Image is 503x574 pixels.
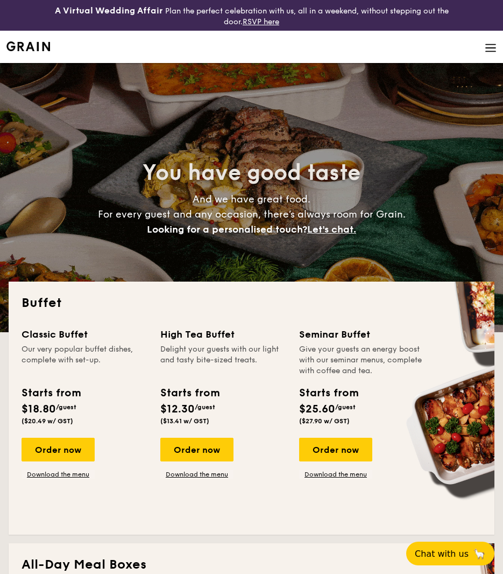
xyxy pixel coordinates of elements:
[22,385,80,401] div: Starts from
[299,385,358,401] div: Starts from
[160,438,233,461] div: Order now
[243,17,279,26] a: RSVP here
[160,327,286,342] div: High Tea Buffet
[55,4,163,17] h4: A Virtual Wedding Affair
[22,470,95,479] a: Download the menu
[22,438,95,461] div: Order now
[307,223,356,235] span: Let's chat.
[299,417,350,425] span: ($27.90 w/ GST)
[22,556,481,573] h2: All-Day Meal Boxes
[473,548,486,560] span: 🦙
[195,403,215,411] span: /guest
[56,403,76,411] span: /guest
[147,223,307,235] span: Looking for a personalised touch?
[22,327,147,342] div: Classic Buffet
[160,403,195,416] span: $12.30
[98,193,406,235] span: And we have great food. For every guest and any occasion, there’s always room for Grain.
[42,4,461,26] div: Plan the perfect celebration with us, all in a weekend, without stepping out the door.
[485,42,497,54] img: icon-hamburger-menu.db5d7e83.svg
[22,295,481,312] h2: Buffet
[160,385,219,401] div: Starts from
[406,542,494,565] button: Chat with us🦙
[160,344,286,376] div: Delight your guests with our light and tasty bite-sized treats.
[299,403,335,416] span: $25.60
[335,403,356,411] span: /guest
[22,403,56,416] span: $18.80
[6,41,50,51] img: Grain
[299,327,425,342] div: Seminar Buffet
[22,344,147,376] div: Our very popular buffet dishes, complete with set-up.
[160,417,209,425] span: ($13.41 w/ GST)
[299,470,372,479] a: Download the menu
[22,417,73,425] span: ($20.49 w/ GST)
[299,438,372,461] div: Order now
[299,344,425,376] div: Give your guests an energy boost with our seminar menus, complete with coffee and tea.
[160,470,233,479] a: Download the menu
[6,41,50,51] a: Logotype
[143,160,360,186] span: You have good taste
[415,549,469,559] span: Chat with us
